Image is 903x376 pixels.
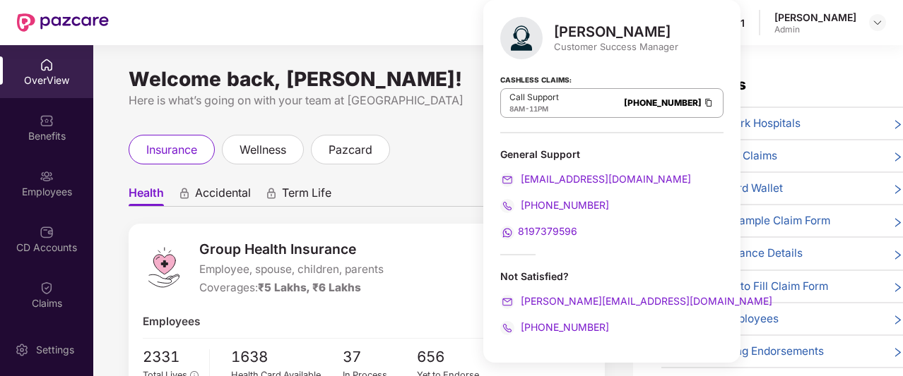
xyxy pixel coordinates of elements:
[282,186,331,206] span: Term Life
[509,104,525,113] span: 8AM
[500,17,543,59] img: svg+xml;base64,PHN2ZyB4bWxucz0iaHR0cDovL3d3dy53My5vcmcvMjAwMC9zdmciIHhtbG5zOnhsaW5rPSJodHRwOi8vd3...
[703,97,714,109] img: Clipboard Icon
[40,169,54,183] img: svg+xml;base64,PHN2ZyBpZD0iRW1wbG95ZWVzIiB4bWxucz0iaHR0cDovL3d3dy53My5vcmcvMjAwMC9zdmciIHdpZHRoPS...
[500,321,514,335] img: svg+xml;base64,PHN2ZyB4bWxucz0iaHR0cDovL3d3dy53My5vcmcvMjAwMC9zdmciIHdpZHRoPSIyMCIgaGVpZ2h0PSIyMC...
[661,212,830,229] span: 📄 Download Sample Claim Form
[143,346,199,369] span: 2331
[509,103,559,114] div: -
[892,215,903,229] span: right
[15,343,29,357] img: svg+xml;base64,PHN2ZyBpZD0iU2V0dGluZy0yMHgyMCIgeG1sbnM9Imh0dHA6Ly93d3cudzMub3JnLzIwMDAvc3ZnIiB3aW...
[892,118,903,132] span: right
[892,150,903,164] span: right
[509,92,559,103] p: Call Support
[518,199,609,211] span: [PHONE_NUMBER]
[231,346,343,369] span: 1638
[195,186,251,206] span: Accidental
[892,248,903,262] span: right
[178,187,191,200] div: animation
[774,11,856,24] div: [PERSON_NAME]
[892,281,903,295] span: right
[500,199,609,211] a: [PHONE_NUMBER]
[554,23,678,40] div: [PERSON_NAME]
[417,346,492,369] span: 656
[500,321,609,333] a: [PHONE_NUMBER]
[17,13,109,32] img: New Pazcare Logo
[329,141,372,159] span: pazcard
[343,346,418,369] span: 37
[500,226,514,240] img: svg+xml;base64,PHN2ZyB4bWxucz0iaHR0cDovL3d3dy53My5vcmcvMjAwMC9zdmciIHdpZHRoPSIyMCIgaGVpZ2h0PSIyMC...
[500,295,514,309] img: svg+xml;base64,PHN2ZyB4bWxucz0iaHR0cDovL3d3dy53My5vcmcvMjAwMC9zdmciIHdpZHRoPSIyMCIgaGVpZ2h0PSIyMC...
[500,269,724,335] div: Not Satisfied?
[500,173,691,185] a: [EMAIL_ADDRESS][DOMAIN_NAME]
[500,147,724,161] div: General Support
[240,141,286,159] span: wellness
[199,261,384,278] span: Employee, spouse, children, parents
[40,114,54,128] img: svg+xml;base64,PHN2ZyBpZD0iQmVuZWZpdHMiIHhtbG5zPSJodHRwOi8vd3d3LnczLm9yZy8yMDAwL3N2ZyIgd2lkdGg9Ij...
[40,281,54,295] img: svg+xml;base64,PHN2ZyBpZD0iQ2xhaW0iIHhtbG5zPSJodHRwOi8vd3d3LnczLm9yZy8yMDAwL3N2ZyIgd2lkdGg9IjIwIi...
[143,313,200,330] span: Employees
[892,183,903,197] span: right
[40,58,54,72] img: svg+xml;base64,PHN2ZyBpZD0iSG9tZSIgeG1sbnM9Imh0dHA6Ly93d3cudzMub3JnLzIwMDAvc3ZnIiB3aWR0aD0iMjAiIG...
[500,147,724,240] div: General Support
[500,173,514,187] img: svg+xml;base64,PHN2ZyB4bWxucz0iaHR0cDovL3d3dy53My5vcmcvMjAwMC9zdmciIHdpZHRoPSIyMCIgaGVpZ2h0PSIyMC...
[129,73,605,85] div: Welcome back, [PERSON_NAME]!
[265,187,278,200] div: animation
[32,343,78,357] div: Settings
[661,278,828,295] span: 👉 Instructions to Fill Claim Form
[624,97,702,108] a: [PHONE_NUMBER]
[129,92,605,109] div: Here is what’s going on with your team at [GEOGRAPHIC_DATA]
[500,225,577,237] a: 8197379596
[892,346,903,360] span: right
[500,295,772,307] a: [PERSON_NAME][EMAIL_ADDRESS][DOMAIN_NAME]
[500,269,724,283] div: Not Satisfied?
[661,343,824,360] span: 🧮 View Pending Endorsements
[143,246,185,289] img: logo
[199,238,384,260] span: Group Health Insurance
[774,24,856,35] div: Admin
[40,225,54,239] img: svg+xml;base64,PHN2ZyBpZD0iQ0RfQWNjb3VudHMiIGRhdGEtbmFtZT0iQ0QgQWNjb3VudHMiIHhtbG5zPSJodHRwOi8vd3...
[518,173,691,185] span: [EMAIL_ADDRESS][DOMAIN_NAME]
[518,321,609,333] span: [PHONE_NUMBER]
[146,141,197,159] span: insurance
[529,104,548,113] span: 11PM
[500,71,572,87] strong: Cashless Claims:
[258,281,361,294] span: ₹5 Lakhs, ₹6 Lakhs
[129,186,164,206] span: Health
[872,17,883,28] img: svg+xml;base64,PHN2ZyBpZD0iRHJvcGRvd24tMzJ4MzIiIHhtbG5zPSJodHRwOi8vd3d3LnczLm9yZy8yMDAwL3N2ZyIgd2...
[518,295,772,307] span: [PERSON_NAME][EMAIL_ADDRESS][DOMAIN_NAME]
[892,313,903,327] span: right
[554,40,678,53] div: Customer Success Manager
[500,199,514,213] img: svg+xml;base64,PHN2ZyB4bWxucz0iaHR0cDovL3d3dy53My5vcmcvMjAwMC9zdmciIHdpZHRoPSIyMCIgaGVpZ2h0PSIyMC...
[199,279,384,296] div: Coverages:
[518,225,577,237] span: 8197379596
